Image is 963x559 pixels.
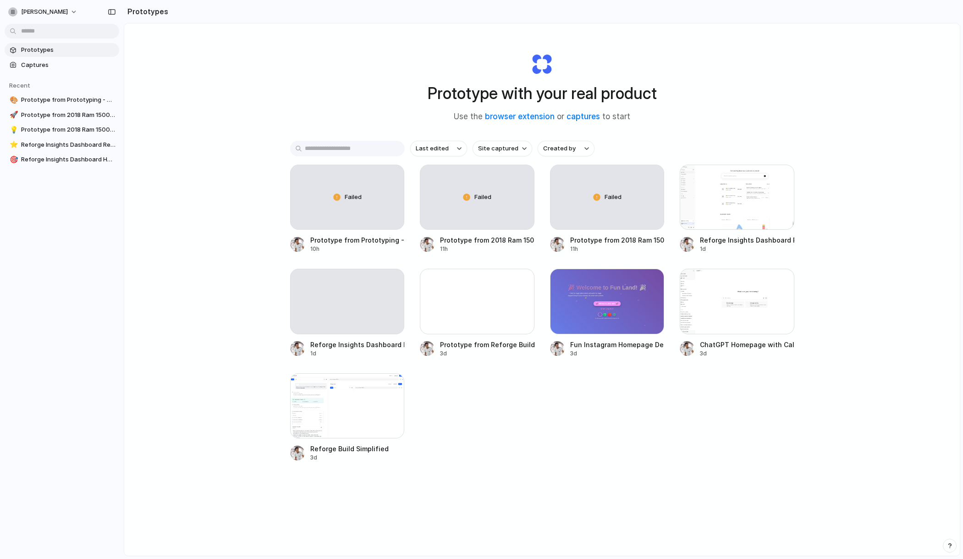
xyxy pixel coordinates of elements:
div: 3d [570,349,665,358]
span: Reforge Insights Dashboard Header Clarification [21,155,116,164]
span: Failed [474,193,491,202]
button: Site captured [473,141,532,156]
div: Prototype from 2018 Ram 1500 Crew Cab [440,235,534,245]
div: 11h [570,245,665,253]
button: 🎯 [8,155,17,164]
span: Prototype from Prototyping - Section 4 [21,95,116,105]
a: ChatGPT Homepage with Callout CardsChatGPT Homepage with Callout Cards3d [680,269,794,357]
a: FailedPrototype from 2018 Ram 1500 Crew Cab11h [420,165,534,253]
a: Prototype from Reforge Build – Idea TestingPrototype from Reforge Build – Idea Testing3d [420,269,534,357]
span: Prototype from 2018 Ram 1500 Crew Cab [21,125,116,134]
span: Created by [543,144,576,153]
div: 1d [310,349,405,358]
button: 💡 [8,125,17,134]
a: 🚀Prototype from 2018 Ram 1500 Crew Cab [5,108,119,122]
span: Use the or to start [454,111,630,123]
div: 🎨 [10,95,16,105]
a: 💡Prototype from 2018 Ram 1500 Crew Cab [5,123,119,137]
div: 1d [700,245,794,253]
a: Reforge Build SimplifiedReforge Build Simplified3d [290,373,405,462]
div: Reforge Build Simplified [310,444,389,454]
div: Prototype from 2018 Ram 1500 Crew Cab [570,235,665,245]
span: Last edited [416,144,449,153]
div: 10h [310,245,405,253]
span: Prototypes [21,45,116,55]
a: Captures [5,58,119,72]
a: browser extension [485,112,555,121]
div: 3d [440,349,534,358]
div: Reforge Insights Dashboard Header Clarification [310,340,405,349]
span: Recent [9,82,30,89]
button: 🎨 [8,95,17,105]
span: [PERSON_NAME] [21,7,68,17]
button: [PERSON_NAME] [5,5,82,19]
h1: Prototype with your real product [428,81,657,105]
div: ChatGPT Homepage with Callout Cards [700,340,794,349]
div: Prototype from Prototyping - Section 4 [310,235,405,245]
a: ⭐Reforge Insights Dashboard Redesign [5,138,119,152]
span: Failed [605,193,622,202]
span: Site captured [478,144,518,153]
div: 3d [700,349,794,358]
div: 3d [310,454,389,462]
a: 🎯Reforge Insights Dashboard Header Clarification [5,153,119,166]
a: Prototypes [5,43,119,57]
button: Created by [538,141,594,156]
div: ⭐ [10,139,16,150]
div: Reforge Insights Dashboard Redesign [700,235,794,245]
div: Fun Instagram Homepage Design [570,340,665,349]
span: Reforge Insights Dashboard Redesign [21,140,116,149]
div: 💡 [10,125,16,135]
a: Fun Instagram Homepage DesignFun Instagram Homepage Design3d [550,269,665,357]
h2: Prototypes [124,6,168,17]
button: 🚀 [8,111,17,120]
div: 11h [440,245,534,253]
a: Reforge Insights Dashboard Header Clarification1d [290,269,405,357]
div: Prototype from Reforge Build – Idea Testing [440,340,534,349]
a: Reforge Insights Dashboard RedesignReforge Insights Dashboard Redesign1d [680,165,794,253]
span: Failed [345,193,362,202]
a: captures [567,112,600,121]
div: 🎯 [10,155,16,165]
a: FailedPrototype from 2018 Ram 1500 Crew Cab11h [550,165,665,253]
div: 🚀 [10,110,16,120]
span: Captures [21,61,116,70]
a: FailedPrototype from Prototyping - Section 410h [290,165,405,253]
a: 🎨Prototype from Prototyping - Section 4 [5,93,119,107]
button: ⭐ [8,140,17,149]
button: Last edited [410,141,467,156]
span: Prototype from 2018 Ram 1500 Crew Cab [21,111,116,120]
